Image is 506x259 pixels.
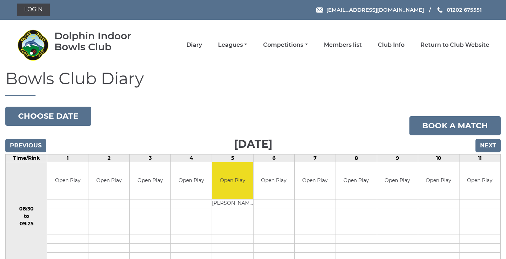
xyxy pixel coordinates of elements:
[88,162,129,199] td: Open Play
[254,162,294,199] td: Open Play
[186,41,202,49] a: Diary
[436,6,482,14] a: Phone us 01202 675551
[420,41,489,49] a: Return to Club Website
[130,154,171,162] td: 3
[17,29,49,61] img: Dolphin Indoor Bowls Club
[326,6,424,13] span: [EMAIL_ADDRESS][DOMAIN_NAME]
[130,162,170,199] td: Open Play
[171,154,212,162] td: 4
[47,154,88,162] td: 1
[5,70,501,96] h1: Bowls Club Diary
[377,154,418,162] td: 9
[47,162,88,199] td: Open Play
[409,116,501,135] a: Book a match
[316,6,424,14] a: Email [EMAIL_ADDRESS][DOMAIN_NAME]
[6,154,47,162] td: Time/Rink
[171,162,212,199] td: Open Play
[212,199,253,208] td: [PERSON_NAME]
[253,154,294,162] td: 6
[447,6,482,13] span: 01202 675551
[378,41,404,49] a: Club Info
[316,7,323,13] img: Email
[263,41,308,49] a: Competitions
[336,154,377,162] td: 8
[475,139,501,152] input: Next
[377,162,418,199] td: Open Play
[17,4,50,16] a: Login
[324,41,362,49] a: Members list
[218,41,247,49] a: Leagues
[437,7,442,13] img: Phone us
[295,162,336,199] td: Open Play
[54,30,152,52] div: Dolphin Indoor Bowls Club
[88,154,130,162] td: 2
[294,154,336,162] td: 7
[418,162,459,199] td: Open Play
[5,139,46,152] input: Previous
[418,154,459,162] td: 10
[5,107,91,126] button: Choose date
[459,162,500,199] td: Open Play
[212,154,253,162] td: 5
[212,162,253,199] td: Open Play
[336,162,377,199] td: Open Play
[459,154,500,162] td: 11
